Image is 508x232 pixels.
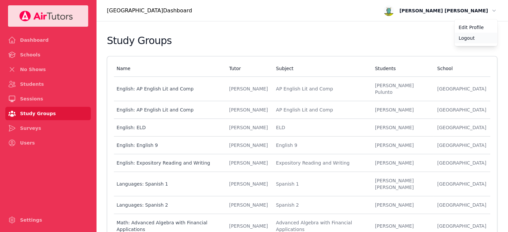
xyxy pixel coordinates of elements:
div: [PERSON_NAME] [229,124,268,131]
div: [PERSON_NAME] [229,85,268,92]
div: English: AP English Lit and Comp [117,106,221,113]
tr: English: AP English Lit and Comp[PERSON_NAME]AP English Lit and Comp[PERSON_NAME][GEOGRAPHIC_DATA] [114,101,490,119]
div: English: ELD [117,124,221,131]
th: Tutor [225,60,272,77]
div: English: AP English Lit and Comp [117,85,221,92]
span: [PERSON_NAME] [PERSON_NAME] [399,7,488,15]
li: [PERSON_NAME] [375,142,429,149]
li: [PERSON_NAME] [375,202,429,208]
li: [PERSON_NAME] [375,223,429,229]
div: [GEOGRAPHIC_DATA] [437,124,486,131]
tr: Languages: Spanish 1[PERSON_NAME]Spanish 1[PERSON_NAME][PERSON_NAME][GEOGRAPHIC_DATA] [114,172,490,196]
div: [GEOGRAPHIC_DATA] [437,202,486,208]
li: [PERSON_NAME] [375,106,429,113]
a: No Shows [5,63,91,76]
div: [PERSON_NAME] [229,106,268,113]
a: Students [5,77,91,91]
th: Students [371,60,433,77]
li: [PERSON_NAME] [375,160,429,166]
a: Users [5,136,91,150]
div: [PERSON_NAME] [229,142,268,149]
tr: English: English 9[PERSON_NAME]English 9[PERSON_NAME][GEOGRAPHIC_DATA] [114,137,490,154]
tr: English: AP English Lit and Comp[PERSON_NAME]AP English Lit and Comp[PERSON_NAME] Pulunto[GEOGRAP... [114,77,490,101]
div: Languages: Spanish 1 [117,181,221,187]
div: [GEOGRAPHIC_DATA] [437,160,486,166]
li: Spanish 2 [276,202,367,208]
a: Sessions [5,92,91,105]
th: Name [114,60,225,77]
div: Languages: Spanish 2 [117,202,221,208]
div: [GEOGRAPHIC_DATA] [437,85,486,92]
a: Settings [5,213,91,227]
a: Schools [5,48,91,61]
li: [PERSON_NAME] [375,124,429,131]
div: [PERSON_NAME] [229,223,268,229]
a: Study Groups [5,107,91,120]
img: Your Company [19,11,73,21]
h2: Study Groups [107,35,172,47]
tr: Languages: Spanish 2[PERSON_NAME]Spanish 2[PERSON_NAME][GEOGRAPHIC_DATA] [114,196,490,214]
a: Surveys [5,122,91,135]
li: AP English Lit and Comp [276,106,367,113]
li: [PERSON_NAME] [375,184,429,191]
li: ELD [276,124,367,131]
li: [PERSON_NAME] Pulunto [375,82,429,95]
a: Edit Profile [455,22,497,33]
div: English: Expository Reading and Writing [117,160,221,166]
div: English: English 9 [117,142,221,149]
div: [GEOGRAPHIC_DATA] [437,142,486,149]
tr: English: ELD[PERSON_NAME]ELD[PERSON_NAME][GEOGRAPHIC_DATA] [114,119,490,137]
a: Dashboard [5,33,91,47]
th: School [433,60,490,77]
div: [PERSON_NAME] [229,160,268,166]
div: [PERSON_NAME] [229,202,268,208]
div: [GEOGRAPHIC_DATA] [437,106,486,113]
li: AP English Lit and Comp [276,85,367,92]
img: avatar [383,5,394,16]
button: Logout [455,33,497,43]
div: [GEOGRAPHIC_DATA] [437,223,486,229]
tr: English: Expository Reading and Writing[PERSON_NAME]Expository Reading and Writing[PERSON_NAME][G... [114,154,490,172]
li: Spanish 1 [276,181,367,187]
li: Expository Reading and Writing [276,160,367,166]
div: [GEOGRAPHIC_DATA] [437,181,486,187]
div: [PERSON_NAME] [229,181,268,187]
li: English 9 [276,142,367,149]
th: Subject [272,60,371,77]
li: [PERSON_NAME] [375,177,429,184]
